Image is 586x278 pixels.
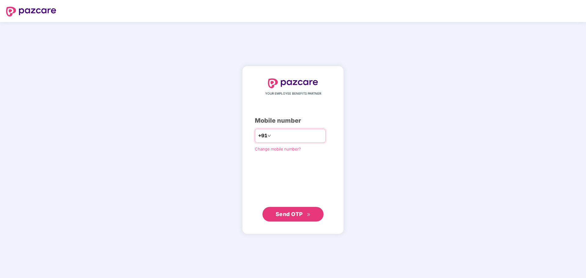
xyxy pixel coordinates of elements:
[262,207,324,222] button: Send OTPdouble-right
[307,213,311,217] span: double-right
[268,78,318,88] img: logo
[267,134,271,138] span: down
[255,116,331,125] div: Mobile number
[276,211,303,217] span: Send OTP
[6,7,56,16] img: logo
[265,91,321,96] span: YOUR EMPLOYEE BENEFITS PARTNER
[255,146,301,151] a: Change mobile number?
[258,132,267,139] span: +91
